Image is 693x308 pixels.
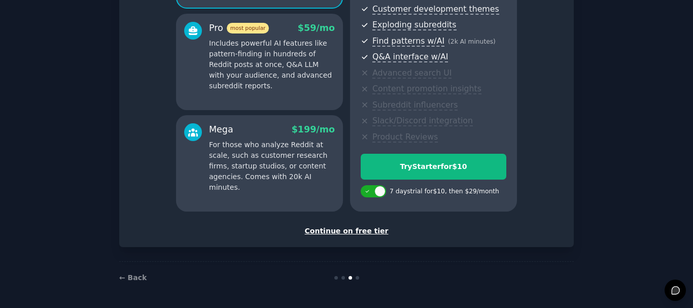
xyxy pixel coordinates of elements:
[209,38,335,91] p: Includes powerful AI features like pattern-finding in hundreds of Reddit posts at once, Q&A LLM w...
[119,273,147,282] a: ← Back
[361,154,506,180] button: TryStarterfor$10
[372,4,499,15] span: Customer development themes
[448,38,496,45] span: ( 2k AI minutes )
[372,20,456,30] span: Exploding subreddits
[372,116,473,126] span: Slack/Discord integration
[209,140,335,193] p: For those who analyze Reddit at scale, such as customer research firms, startup studios, or conte...
[292,124,335,134] span: $ 199 /mo
[372,52,448,62] span: Q&A interface w/AI
[209,22,269,35] div: Pro
[372,68,452,79] span: Advanced search UI
[130,226,563,236] div: Continue on free tier
[372,36,444,47] span: Find patterns w/AI
[372,132,438,143] span: Product Reviews
[298,23,335,33] span: $ 59 /mo
[227,23,269,33] span: most popular
[361,161,506,172] div: Try Starter for $10
[372,100,458,111] span: Subreddit influencers
[372,84,481,94] span: Content promotion insights
[390,187,499,196] div: 7 days trial for $10 , then $ 29 /month
[209,123,233,136] div: Mega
